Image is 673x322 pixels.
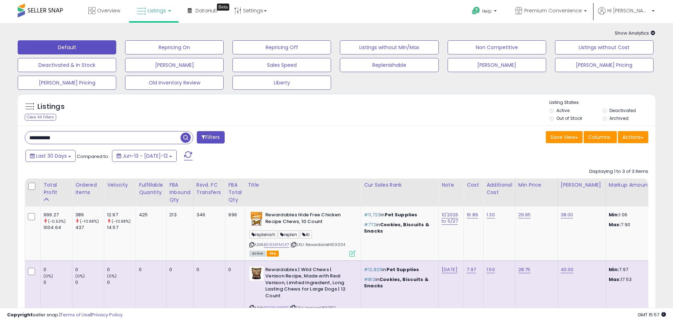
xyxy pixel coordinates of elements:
i: Get Help [472,6,480,15]
small: (-0.53%) [48,218,66,224]
a: 38.00 [561,211,573,218]
button: [PERSON_NAME] Pricing [555,58,654,72]
span: Help [482,8,492,14]
span: | SKU: Rewardable1403004 [290,242,345,247]
small: (0%) [75,273,85,279]
button: Listings without Min/Max [340,40,438,54]
div: [PERSON_NAME] [561,181,603,189]
div: 0 [75,279,104,286]
div: 1004.64 [43,224,72,231]
div: 0 [169,267,188,273]
strong: Min: [609,211,619,218]
span: Cookies, Biscuits & Snacks [364,221,429,234]
div: 425 [139,212,161,218]
button: Filters [197,131,224,144]
button: Liberty [232,76,331,90]
span: Show Analytics [615,30,655,36]
div: Tooltip anchor [217,4,229,11]
span: AI [300,230,312,239]
p: in [364,276,433,289]
div: 14.57 [107,224,136,231]
p: in [364,222,433,234]
p: 1.06 [609,212,667,218]
span: All listings currently available for purchase on Amazon [249,251,266,257]
div: 0 [139,267,161,273]
div: Fulfillable Quantity [139,181,163,196]
p: 7.97 [609,267,667,273]
a: Terms of Use [60,311,90,318]
label: Deactivated [609,107,636,113]
p: in [364,212,433,218]
div: 0 [43,267,72,273]
img: 41MpsWdoL6S._SL40_.jpg [249,212,264,226]
button: Columns [584,131,617,143]
label: Archived [609,115,628,121]
span: Jun-13 - [DATE]-12 [123,152,168,159]
div: FBA inbound Qty [169,181,190,204]
div: 999.27 [43,212,72,218]
button: [PERSON_NAME] Pricing [18,76,116,90]
span: Compared to: [77,153,109,160]
b: Rewardables Hide Free Chicken Recipe Chews, 10 Count [265,212,351,227]
div: 0 [75,267,104,273]
span: Columns [588,134,610,141]
b: Rewardables | Wild Chews | Venison Recipe, Made with Real Venison, Limited Ingredient, Long Lasti... [265,267,351,301]
div: 0 [107,279,136,286]
div: Cost [467,181,480,189]
button: Non Competitive [448,40,546,54]
button: [PERSON_NAME] [448,58,546,72]
a: Hi [PERSON_NAME] [598,7,655,23]
div: Clear All Filters [25,114,56,121]
span: Pet Supplies [385,211,418,218]
strong: Max: [609,276,621,283]
div: 12.97 [107,212,136,218]
button: Actions [618,131,648,143]
div: 0 [228,267,239,273]
span: #11,723 [364,211,380,218]
small: (0%) [43,273,53,279]
a: 40.00 [561,266,574,273]
button: Listings without Cost [555,40,654,54]
a: Privacy Policy [91,311,123,318]
div: Min Price [518,181,555,189]
span: Listings [148,7,166,14]
a: 29.95 [518,211,531,218]
strong: Copyright [7,311,33,318]
span: 2025-08-12 15:57 GMT [638,311,666,318]
a: 16.89 [467,211,478,218]
button: Last 30 Days [25,150,76,162]
p: 17.53 [609,276,667,283]
button: Replenishable [340,58,438,72]
a: 7.97 [467,266,476,273]
button: Save View [546,131,583,143]
img: 41biN4fkXcL._SL40_.jpg [249,267,264,281]
span: Premium Convenience [524,7,582,14]
span: #813 [364,276,376,283]
button: Sales Speed [232,58,331,72]
small: (-10.98%) [112,218,131,224]
div: 213 [169,212,188,218]
a: 1.50 [486,266,495,273]
p: Listing States: [549,99,655,106]
div: FBA Total Qty [228,181,242,204]
span: DataHub [195,7,218,14]
button: [PERSON_NAME] [125,58,224,72]
div: ASIN: [249,212,355,256]
a: [DATE] [442,266,457,273]
span: replenish [249,230,277,239]
span: Hi [PERSON_NAME] [607,7,650,14]
label: Active [556,107,569,113]
div: 0 [107,267,136,273]
div: Rsvd. FC Transfers [196,181,223,196]
strong: Min: [609,266,619,273]
a: 28.75 [518,266,531,273]
div: 0 [43,279,72,286]
a: 1.30 [486,211,495,218]
div: 346 [196,212,220,218]
div: Note [442,181,461,189]
span: #12,829 [364,266,382,273]
div: seller snap | | [7,312,123,318]
div: Total Profit [43,181,69,196]
span: Overview [97,7,120,14]
label: Out of Stock [556,115,582,121]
